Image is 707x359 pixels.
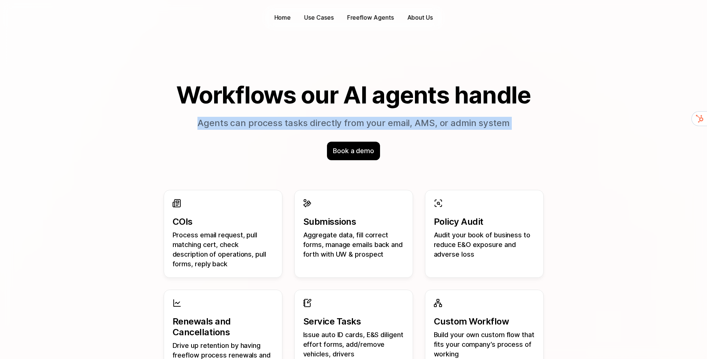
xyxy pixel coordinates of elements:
p: Agents can process tasks directly from your email, AMS, or admin system [140,117,567,130]
p: COIs [173,217,274,227]
button: Use Cases [301,12,337,23]
p: Use Cases [304,13,334,22]
p: Policy Audit [434,217,535,227]
p: Service Tasks [303,316,404,327]
p: Renewals and Cancellations [173,316,274,338]
p: Home [274,13,291,22]
a: About Us [403,12,436,23]
p: Audit your book of business to reduce E&O exposure and adverse loss [434,230,535,259]
div: Book a demo [327,142,380,160]
p: Submissions [303,217,404,227]
p: Aggregate data, fill correct forms, manage emails back and forth with UW & prospect [303,230,404,259]
a: Freeflow Agents [343,12,397,23]
p: Process email request, pull matching cert, check description of operations, pull forms, reply back [173,230,274,269]
p: Freeflow Agents [347,13,394,22]
p: Build your own custom flow that fits your company’s process of working [434,330,535,359]
p: Book a demo [333,146,374,156]
p: Custom Workflow [434,316,535,327]
h2: Workflows our AI agents handle [140,82,567,108]
p: About Us [407,13,433,22]
p: Issue auto ID cards, E&S diligent effort forms, add/remove vehicles, drivers [303,330,404,359]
